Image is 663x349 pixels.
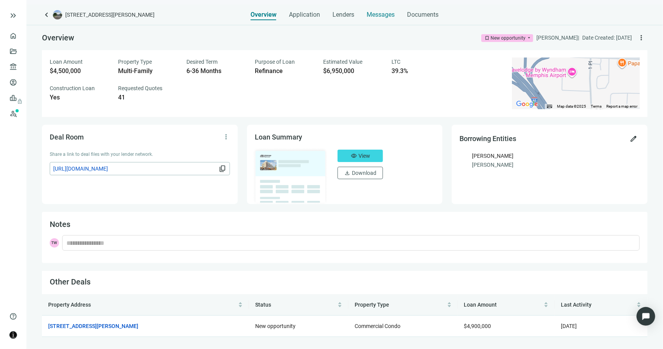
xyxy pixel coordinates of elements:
button: visibilityView [338,150,383,162]
div: Refinance [255,67,314,75]
span: [DATE] [561,323,577,329]
span: Property Address [48,302,91,308]
img: deal-logo [53,10,62,19]
a: [STREET_ADDRESS][PERSON_NAME] [48,322,138,330]
a: Terms (opens in new tab) [591,104,602,108]
span: Other Deals [50,277,90,286]
button: Keyboard shortcuts [547,104,552,109]
span: help [9,312,17,320]
span: Status [255,302,271,308]
span: Construction Loan [50,85,95,91]
div: New opportunity [491,34,526,42]
span: Loan Amount [464,302,497,308]
span: edit [630,135,637,143]
img: dealOverviewImg [252,147,329,205]
img: avatar [10,332,17,339]
a: Report a map error [606,104,637,108]
span: Estimated Value [323,59,362,65]
span: Download [352,170,376,176]
div: Yes [50,94,109,101]
span: View [358,153,370,159]
div: [PERSON_NAME] [472,152,513,160]
button: more_vert [220,131,232,143]
span: [STREET_ADDRESS][PERSON_NAME] [65,11,155,19]
div: 41 [118,94,177,101]
a: keyboard_arrow_left [42,10,51,19]
div: [PERSON_NAME] [472,161,640,169]
span: Desired Term [186,59,218,65]
div: $6,950,000 [323,67,382,75]
div: 39.3% [392,67,451,75]
span: Overview [251,11,277,19]
div: 6-36 Months [186,67,245,75]
span: Documents [407,11,439,19]
span: Borrowing Entities [459,134,516,143]
div: Multi-Family [118,67,177,75]
span: Last Activity [561,302,592,308]
span: Overview [42,33,74,42]
span: Requested Quotes [118,85,162,91]
div: Open Intercom Messenger [637,307,655,326]
td: New opportunity [249,316,348,337]
div: $4,500,000 [50,67,109,75]
span: download [344,170,350,176]
span: Loan Amount [50,59,83,65]
span: Map data ©2025 [557,104,586,108]
span: Loan Summary [255,133,302,141]
button: downloadDownload [338,167,383,179]
span: Property Type [355,302,389,308]
div: [PERSON_NAME] | [536,33,579,42]
span: bookmark [484,35,490,41]
span: Purpose of Loan [255,59,295,65]
a: Open this area in Google Maps (opens a new window) [514,99,540,109]
button: edit [627,133,640,145]
span: more_vert [637,34,645,42]
span: Application [289,11,320,19]
span: Notes [50,220,70,229]
span: $4,900,000 [464,323,491,329]
span: Lenders [333,11,355,19]
img: Google [514,99,540,109]
div: Date Created: [DATE] [582,33,632,42]
span: Commercial Condo [355,323,400,329]
button: keyboard_double_arrow_right [9,11,18,20]
span: content_copy [219,165,226,173]
span: TW [50,238,59,248]
span: Property Type [118,59,152,65]
span: visibility [351,153,357,159]
span: LTC [392,59,400,65]
span: more_vert [222,133,230,141]
span: Share a link to deal files with your lender network. [50,152,153,157]
button: more_vert [635,31,647,44]
span: [URL][DOMAIN_NAME] [53,164,217,173]
span: Deal Room [50,133,84,141]
span: Messages [367,11,395,18]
